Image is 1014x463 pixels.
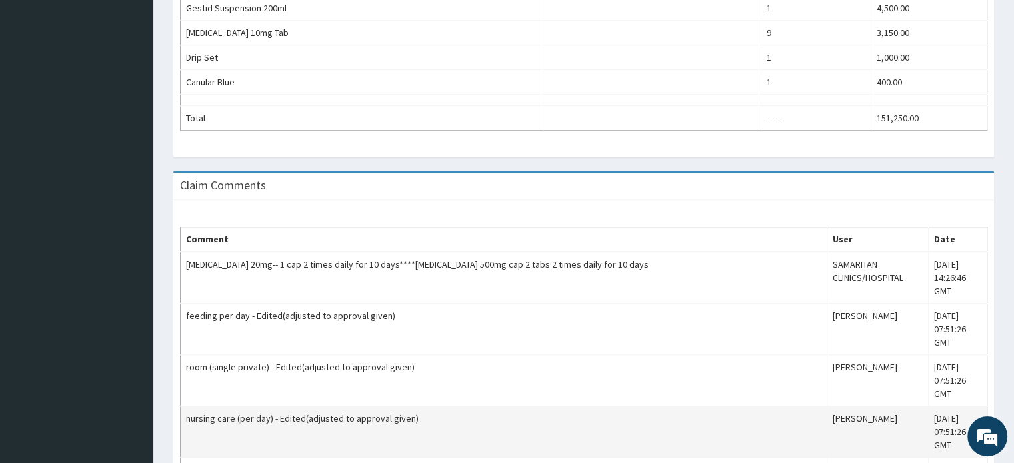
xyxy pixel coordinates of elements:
td: feeding per day - Edited(adjusted to approval given) [181,304,827,355]
td: [DATE] 07:51:26 GMT [929,304,987,355]
div: Minimize live chat window [219,7,251,39]
td: [DATE] 14:26:46 GMT [929,252,987,304]
span: We're online! [77,144,184,278]
td: [PERSON_NAME] [827,355,929,406]
th: Comment [181,227,827,252]
td: 9 [761,21,871,45]
td: 1 [761,70,871,95]
td: 3,150.00 [871,21,987,45]
td: Total [181,106,543,131]
td: Drip Set [181,45,543,70]
td: 400.00 [871,70,987,95]
td: [PERSON_NAME] [827,304,929,355]
td: ------ [761,106,871,131]
td: SAMARITAN CLINICS/HOSPITAL [827,252,929,304]
td: room (single private) - Edited(adjusted to approval given) [181,355,827,406]
img: d_794563401_company_1708531726252_794563401 [25,67,54,100]
th: User [827,227,929,252]
td: 1,000.00 [871,45,987,70]
td: [MEDICAL_DATA] 10mg Tab [181,21,543,45]
td: 151,250.00 [871,106,987,131]
td: [DATE] 07:51:26 GMT [929,355,987,406]
td: 1 [761,45,871,70]
td: nursing care (per day) - Edited(adjusted to approval given) [181,406,827,458]
td: [PERSON_NAME] [827,406,929,458]
td: [DATE] 07:51:26 GMT [929,406,987,458]
h3: Claim Comments [180,179,266,191]
textarea: Type your message and hit 'Enter' [7,316,254,362]
td: Canular Blue [181,70,543,95]
td: [MEDICAL_DATA] 20mg-- 1 cap 2 times daily for 10 days****[MEDICAL_DATA] 500mg cap 2 tabs 2 times ... [181,252,827,304]
div: Chat with us now [69,75,224,92]
th: Date [929,227,987,252]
